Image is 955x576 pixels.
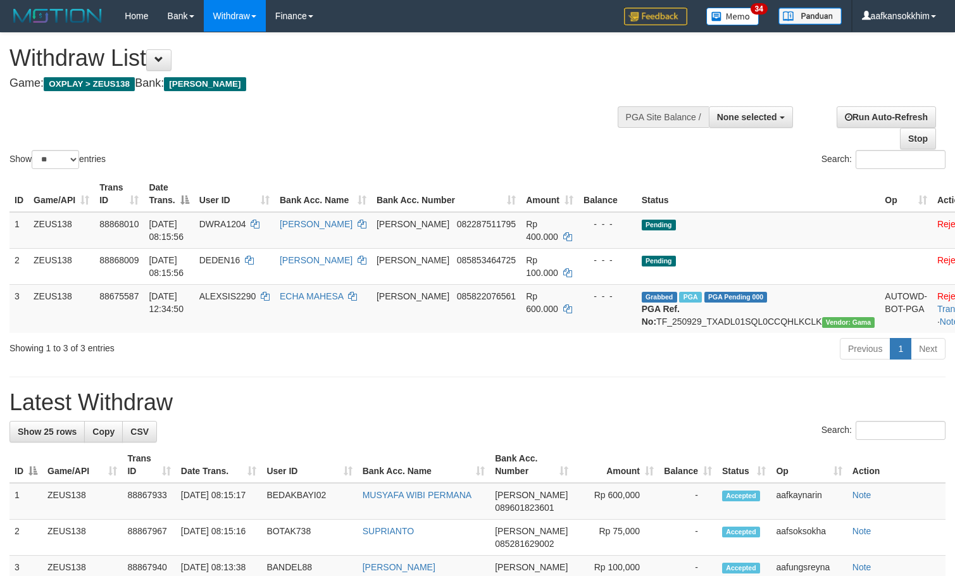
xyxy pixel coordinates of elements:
td: [DATE] 08:15:17 [176,483,262,520]
a: Copy [84,421,123,442]
th: Balance [578,176,637,212]
span: [DATE] 08:15:56 [149,255,184,278]
span: [PERSON_NAME] [164,77,246,91]
td: 1 [9,212,28,249]
a: [PERSON_NAME] [363,562,435,572]
a: CSV [122,421,157,442]
th: Date Trans.: activate to sort column ascending [176,447,262,483]
span: Pending [642,220,676,230]
th: Amount: activate to sort column ascending [521,176,578,212]
span: Accepted [722,491,760,501]
th: Game/API: activate to sort column ascending [28,176,94,212]
th: Bank Acc. Name: activate to sort column ascending [358,447,490,483]
span: Accepted [722,563,760,573]
th: Bank Acc. Number: activate to sort column ascending [371,176,521,212]
h4: Game: Bank: [9,77,624,90]
td: BOTAK738 [261,520,357,556]
label: Show entries [9,150,106,169]
span: 88675587 [99,291,139,301]
span: Accepted [722,527,760,537]
span: [PERSON_NAME] [377,291,449,301]
span: Rp 400.000 [526,219,558,242]
td: aafkaynarin [771,483,847,520]
span: [PERSON_NAME] [377,255,449,265]
a: [PERSON_NAME] [280,219,353,229]
td: ZEUS138 [42,483,122,520]
td: ZEUS138 [28,248,94,284]
span: 34 [751,3,768,15]
img: Button%20Memo.svg [706,8,759,25]
span: Copy [92,427,115,437]
a: Note [852,562,871,572]
th: Trans ID: activate to sort column ascending [122,447,175,483]
a: Note [852,490,871,500]
td: BEDAKBAYI02 [261,483,357,520]
span: CSV [130,427,149,437]
span: None selected [717,112,777,122]
div: PGA Site Balance / [618,106,709,128]
span: Marked by aafpengsreynich [679,292,701,303]
a: 1 [890,338,911,360]
td: aafsoksokha [771,520,847,556]
span: DWRA1204 [199,219,246,229]
td: 2 [9,248,28,284]
input: Search: [856,150,946,169]
span: Vendor URL: https://trx31.1velocity.biz [822,317,875,328]
a: Show 25 rows [9,421,85,442]
td: TF_250929_TXADL01SQL0CCQHLKCLK [637,284,880,333]
span: Grabbed [642,292,677,303]
select: Showentries [32,150,79,169]
td: 88867967 [122,520,175,556]
span: Copy 082287511795 to clipboard [457,219,516,229]
label: Search: [821,421,946,440]
td: [DATE] 08:15:16 [176,520,262,556]
span: Copy 085822076561 to clipboard [457,291,516,301]
span: [PERSON_NAME] [495,562,568,572]
img: MOTION_logo.png [9,6,106,25]
span: DEDEN16 [199,255,240,265]
a: SUPRIANTO [363,526,414,536]
span: OXPLAY > ZEUS138 [44,77,135,91]
span: [DATE] 12:34:50 [149,291,184,314]
td: 2 [9,520,42,556]
th: ID: activate to sort column descending [9,447,42,483]
th: ID [9,176,28,212]
span: PGA Pending [704,292,768,303]
h1: Latest Withdraw [9,390,946,415]
td: - [659,483,717,520]
th: User ID: activate to sort column ascending [261,447,357,483]
th: Balance: activate to sort column ascending [659,447,717,483]
span: [PERSON_NAME] [495,526,568,536]
td: ZEUS138 [42,520,122,556]
span: 88868009 [99,255,139,265]
td: ZEUS138 [28,212,94,249]
a: MUSYAFA WIBI PERMANA [363,490,471,500]
div: - - - [584,218,632,230]
td: 3 [9,284,28,333]
span: Copy 085281629002 to clipboard [495,539,554,549]
th: Status: activate to sort column ascending [717,447,771,483]
span: Show 25 rows [18,427,77,437]
span: Rp 600.000 [526,291,558,314]
span: ALEXSIS2290 [199,291,256,301]
a: Previous [840,338,890,360]
a: Next [911,338,946,360]
span: 88868010 [99,219,139,229]
a: Note [852,526,871,536]
div: Showing 1 to 3 of 3 entries [9,337,389,354]
th: Bank Acc. Name: activate to sort column ascending [275,176,371,212]
input: Search: [856,421,946,440]
td: Rp 600,000 [573,483,659,520]
button: None selected [709,106,793,128]
th: User ID: activate to sort column ascending [194,176,275,212]
th: Trans ID: activate to sort column ascending [94,176,144,212]
th: Action [847,447,946,483]
th: Bank Acc. Number: activate to sort column ascending [490,447,573,483]
span: Copy 089601823601 to clipboard [495,503,554,513]
td: Rp 75,000 [573,520,659,556]
span: Pending [642,256,676,266]
label: Search: [821,150,946,169]
div: - - - [584,254,632,266]
a: [PERSON_NAME] [280,255,353,265]
img: panduan.png [778,8,842,25]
